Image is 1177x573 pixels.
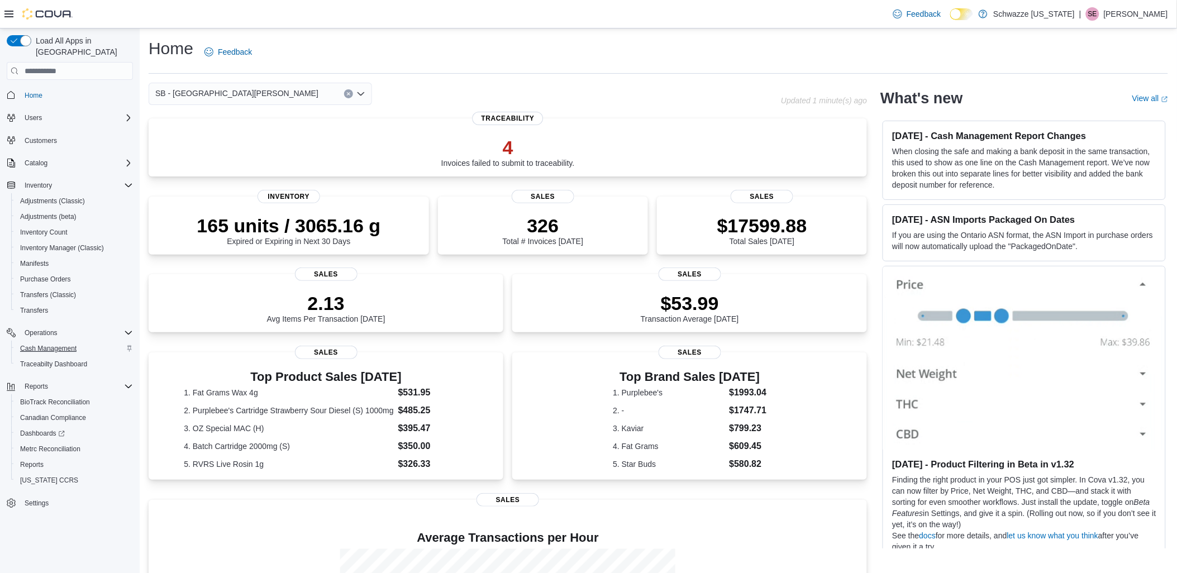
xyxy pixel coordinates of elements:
dt: 3. OZ Special MAC (H) [184,423,393,434]
dt: 2. - [613,405,725,416]
dt: 1. Purplebee's [613,387,725,398]
span: Traceability [473,112,544,125]
button: Reports [11,457,137,472]
dd: $326.33 [398,457,468,471]
h4: Average Transactions per Hour [158,531,858,545]
span: Manifests [16,257,133,270]
span: Sales [512,190,574,203]
svg: External link [1161,96,1168,103]
a: Feedback [889,3,945,25]
a: Transfers (Classic) [16,288,80,302]
button: Reports [20,380,53,393]
dt: 4. Fat Grams [613,441,725,452]
p: $53.99 [641,292,739,314]
a: Dashboards [16,427,69,440]
span: Dashboards [16,427,133,440]
span: Catalog [25,159,47,168]
span: Reports [20,460,44,469]
h1: Home [149,37,193,60]
div: Total # Invoices [DATE] [503,214,583,246]
em: Beta Features [892,498,1150,518]
span: Inventory Manager (Classic) [16,241,133,255]
p: Finding the right product in your POS just got simpler. In Cova v1.32, you can now filter by Pric... [892,474,1156,530]
dd: $1993.04 [730,386,767,399]
span: SB - [GEOGRAPHIC_DATA][PERSON_NAME] [155,87,318,100]
a: Feedback [200,41,256,63]
dt: 1. Fat Grams Wax 4g [184,387,393,398]
p: When closing the safe and making a bank deposit in the same transaction, this used to show as one... [892,146,1156,190]
button: Inventory Count [11,225,137,240]
h3: [DATE] - Product Filtering in Beta in v1.32 [892,459,1156,470]
button: Manifests [11,256,137,271]
a: let us know what you think [1007,531,1098,540]
span: Sales [295,346,358,359]
p: 326 [503,214,583,237]
nav: Complex example [7,82,133,540]
span: Cash Management [16,342,133,355]
dt: 5. RVRS Live Rosin 1g [184,459,393,470]
span: Feedback [218,46,252,58]
a: docs [919,531,936,540]
dd: $531.95 [398,386,468,399]
span: Adjustments (beta) [20,212,77,221]
span: Users [20,111,133,125]
span: Adjustments (Classic) [20,197,85,206]
button: Catalog [20,156,52,170]
p: Schwazze [US_STATE] [993,7,1075,21]
span: Sales [659,268,721,281]
span: Feedback [907,8,941,20]
dd: $350.00 [398,440,468,453]
span: Traceabilty Dashboard [20,360,87,369]
button: Clear input [344,89,353,98]
h2: What's new [880,89,962,107]
div: Expired or Expiring in Next 30 Days [197,214,380,246]
a: Purchase Orders [16,273,75,286]
div: Avg Items Per Transaction [DATE] [267,292,385,323]
button: Adjustments (beta) [11,209,137,225]
span: Dark Mode [950,20,951,21]
p: 165 units / 3065.16 g [197,214,380,237]
div: Total Sales [DATE] [717,214,807,246]
dt: 2. Purplebee's Cartridge Strawberry Sour Diesel (S) 1000mg [184,405,393,416]
span: [US_STATE] CCRS [20,476,78,485]
button: Customers [2,132,137,149]
span: Operations [25,328,58,337]
a: Metrc Reconciliation [16,442,85,456]
dd: $799.23 [730,422,767,435]
span: BioTrack Reconciliation [20,398,90,407]
span: Settings [25,499,49,508]
span: Manifests [20,259,49,268]
a: Inventory Manager (Classic) [16,241,108,255]
button: Transfers (Classic) [11,287,137,303]
span: Load All Apps in [GEOGRAPHIC_DATA] [31,35,133,58]
span: Sales [731,190,793,203]
span: Inventory Count [20,228,68,237]
div: Invoices failed to submit to traceability. [441,136,575,168]
span: Sales [659,346,721,359]
p: Updated 1 minute(s) ago [781,96,867,105]
button: Transfers [11,303,137,318]
span: Reports [16,458,133,471]
span: Washington CCRS [16,474,133,487]
button: Inventory [20,179,56,192]
span: SE [1088,7,1097,21]
a: Transfers [16,304,53,317]
dd: $1747.71 [730,404,767,417]
p: 4 [441,136,575,159]
button: Users [20,111,46,125]
button: Home [2,87,137,103]
span: Transfers (Classic) [16,288,133,302]
button: [US_STATE] CCRS [11,472,137,488]
button: Inventory [2,178,137,193]
span: Transfers [20,306,48,315]
a: Traceabilty Dashboard [16,357,92,371]
span: Sales [295,268,358,281]
span: Settings [20,496,133,510]
span: Purchase Orders [20,275,71,284]
img: Cova [22,8,73,20]
button: Users [2,110,137,126]
button: Settings [2,495,137,511]
button: Traceabilty Dashboard [11,356,137,372]
a: Cash Management [16,342,81,355]
span: Sales [476,493,539,507]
